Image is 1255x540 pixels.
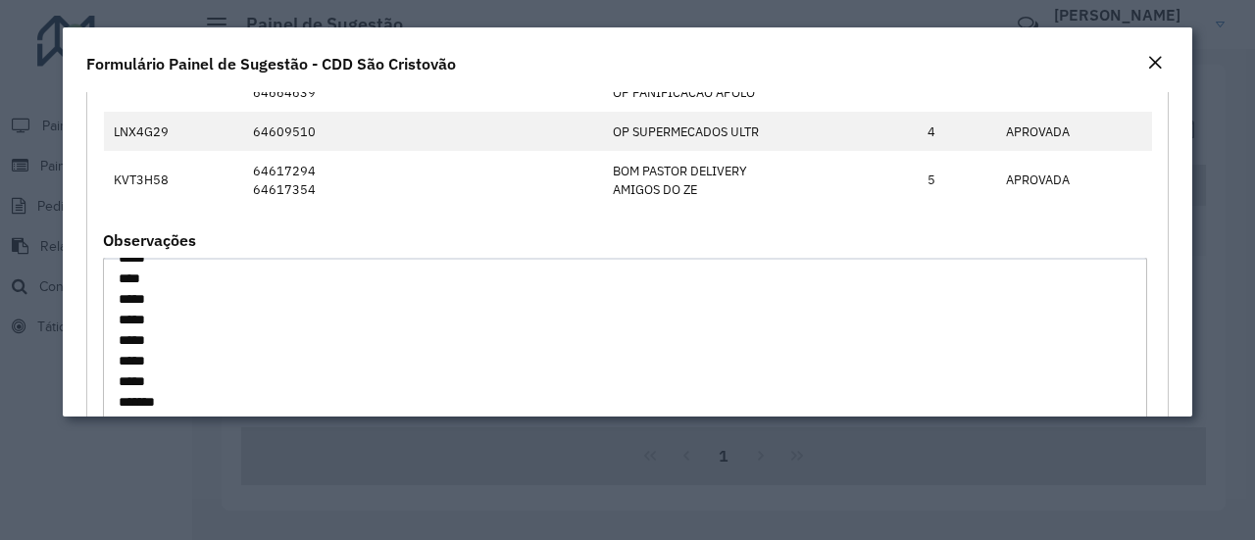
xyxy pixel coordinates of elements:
[86,52,456,75] h4: Formulário Painel de Sugestão - CDD São Cristovão
[104,151,243,209] td: KVT3H58
[918,112,996,151] td: 4
[996,112,1152,151] td: APROVADA
[602,151,917,209] td: BOM PASTOR DELIVERY AMIGOS DO ZE
[918,151,996,209] td: 5
[1141,51,1169,76] button: Close
[243,151,602,209] td: 64617294 64617354
[104,112,243,151] td: LNX4G29
[103,228,196,252] label: Observações
[1147,55,1163,71] em: Fechar
[602,112,917,151] td: OP SUPERMECADOS ULTR
[243,112,602,151] td: 64609510
[996,151,1152,209] td: APROVADA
